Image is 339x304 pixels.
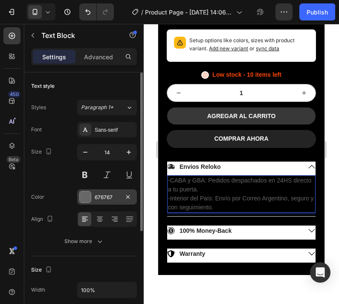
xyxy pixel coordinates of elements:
[141,8,143,17] span: /
[78,282,136,298] input: Auto
[95,194,119,201] div: 676767
[31,104,46,111] div: Styles
[84,52,113,61] p: Advanced
[31,146,54,158] div: Size
[31,264,54,276] div: Size
[64,237,104,246] div: Show more
[8,91,20,98] div: 450
[77,100,137,115] button: Paragraph 1*
[42,52,66,61] p: Settings
[41,30,114,41] p: Text Block
[31,214,55,225] div: Align
[31,234,137,249] button: Show more
[6,156,20,163] div: Beta
[31,193,44,201] div: Color
[299,3,335,20] button: Publish
[31,126,42,133] div: Font
[158,24,325,275] iframe: Design area
[81,104,113,111] span: Paragraph 1*
[310,262,330,283] div: Open Intercom Messenger
[95,126,135,134] div: Sans-serif
[307,8,328,17] div: Publish
[31,286,45,294] div: Width
[31,82,55,90] div: Text style
[145,8,233,17] span: Product Page - [DATE] 14:06:48
[79,3,114,20] div: Undo/Redo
